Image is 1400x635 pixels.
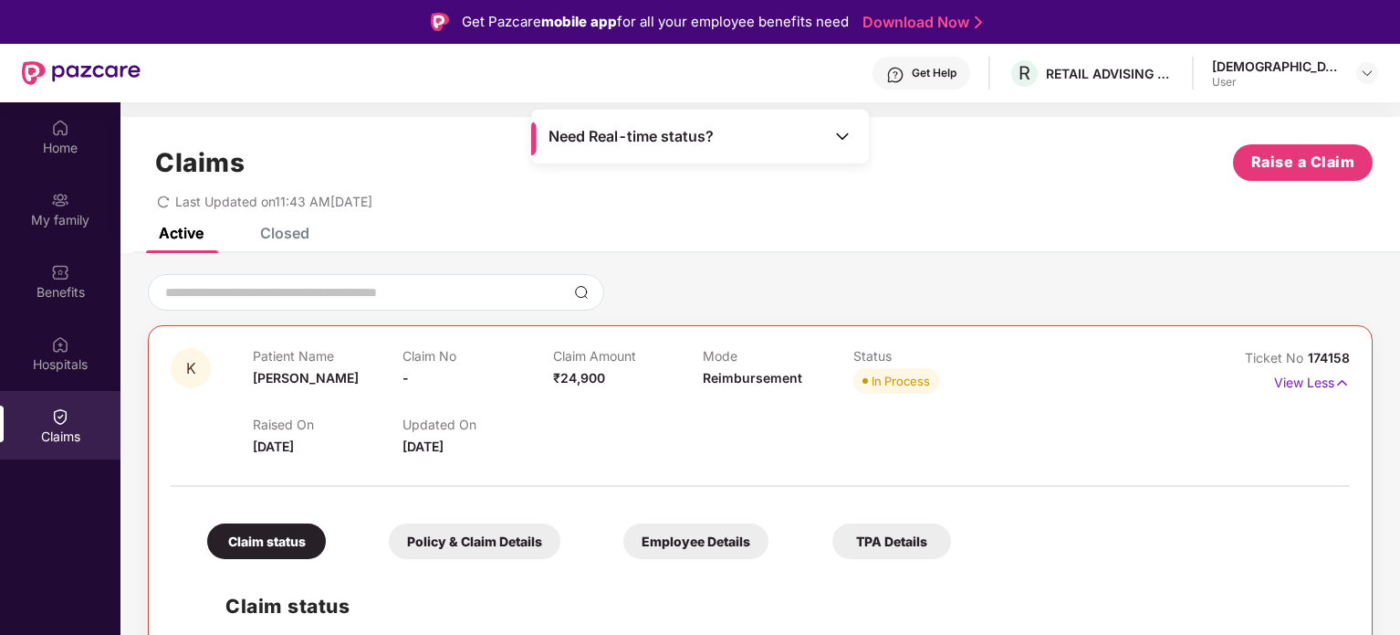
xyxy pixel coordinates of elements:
[462,11,849,33] div: Get Pazcare for all your employee benefits need
[833,127,851,145] img: Toggle Icon
[853,348,1003,364] p: Status
[574,285,589,300] img: svg+xml;base64,PHN2ZyBpZD0iU2VhcmNoLTMyeDMyIiB4bWxucz0iaHR0cDovL3d3dy53My5vcmcvMjAwMC9zdmciIHdpZH...
[389,524,560,559] div: Policy & Claim Details
[1212,58,1340,75] div: [DEMOGRAPHIC_DATA]
[402,348,552,364] p: Claim No
[157,194,170,209] span: redo
[1245,350,1308,365] span: Ticket No
[703,370,802,386] span: Reimbursement
[155,147,245,178] h1: Claims
[1233,144,1373,181] button: Raise a Claim
[207,524,326,559] div: Claim status
[553,348,703,364] p: Claim Amount
[541,13,617,30] strong: mobile app
[703,348,852,364] p: Mode
[253,370,359,386] span: [PERSON_NAME]
[862,13,977,32] a: Download Now
[159,224,204,242] div: Active
[253,417,402,432] p: Raised On
[51,263,69,281] img: svg+xml;base64,PHN2ZyBpZD0iQmVuZWZpdHMiIHhtbG5zPSJodHRwOi8vd3d3LnczLm9yZy8yMDAwL3N2ZyIgd2lkdGg9Ij...
[1251,151,1355,174] span: Raise a Claim
[1212,75,1340,90] div: User
[872,372,930,390] div: In Process
[1019,62,1030,84] span: R
[912,66,956,80] div: Get Help
[1308,350,1350,365] span: 174158
[402,370,409,386] span: -
[225,591,1332,621] h2: Claim status
[553,370,605,386] span: ₹24,900
[886,66,904,84] img: svg+xml;base64,PHN2ZyBpZD0iSGVscC0zMngzMiIgeG1sbnM9Imh0dHA6Ly93d3cudzMub3JnLzIwMDAvc3ZnIiB3aWR0aD...
[1274,368,1350,393] p: View Less
[260,224,309,242] div: Closed
[1334,373,1350,393] img: svg+xml;base64,PHN2ZyB4bWxucz0iaHR0cDovL3d3dy53My5vcmcvMjAwMC9zdmciIHdpZHRoPSIxNyIgaGVpZ2h0PSIxNy...
[51,407,69,426] img: svg+xml;base64,PHN2ZyBpZD0iQ2xhaW0iIHhtbG5zPSJodHRwOi8vd3d3LnczLm9yZy8yMDAwL3N2ZyIgd2lkdGg9IjIwIi...
[431,13,449,31] img: Logo
[402,439,444,454] span: [DATE]
[186,361,196,376] span: K
[51,335,69,354] img: svg+xml;base64,PHN2ZyBpZD0iSG9zcGl0YWxzIiB4bWxucz0iaHR0cDovL3d3dy53My5vcmcvMjAwMC9zdmciIHdpZHRoPS...
[253,439,294,454] span: [DATE]
[549,127,714,146] span: Need Real-time status?
[402,417,552,432] p: Updated On
[22,61,141,85] img: New Pazcare Logo
[175,194,372,209] span: Last Updated on 11:43 AM[DATE]
[51,191,69,209] img: svg+xml;base64,PHN2ZyB3aWR0aD0iMjAiIGhlaWdodD0iMjAiIHZpZXdCb3g9IjAgMCAyMCAyMCIgZmlsbD0ibm9uZSIgeG...
[623,524,768,559] div: Employee Details
[51,119,69,137] img: svg+xml;base64,PHN2ZyBpZD0iSG9tZSIgeG1sbnM9Imh0dHA6Ly93d3cudzMub3JnLzIwMDAvc3ZnIiB3aWR0aD0iMjAiIG...
[975,13,982,32] img: Stroke
[253,348,402,364] p: Patient Name
[1046,65,1174,82] div: RETAIL ADVISING SERVICES LLP
[1360,66,1374,80] img: svg+xml;base64,PHN2ZyBpZD0iRHJvcGRvd24tMzJ4MzIiIHhtbG5zPSJodHRwOi8vd3d3LnczLm9yZy8yMDAwL3N2ZyIgd2...
[832,524,951,559] div: TPA Details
